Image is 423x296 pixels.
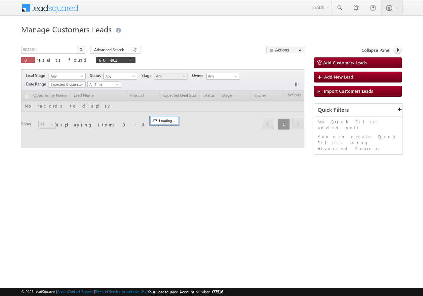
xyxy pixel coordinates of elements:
[213,289,223,294] span: 77516
[148,289,223,294] span: Your Leadsquared Account Number is
[49,82,83,87] span: Expected Closure Date
[104,73,135,79] span: Any
[36,57,89,63] span: results found
[99,57,126,63] span: 804361
[154,73,188,80] a: Any
[87,81,121,88] a: All Time
[141,73,154,79] span: Stage
[49,73,83,79] span: Any
[323,60,367,65] span: Add Customers Leads
[24,57,31,63] span: 0
[79,48,83,51] img: Search
[150,117,178,125] div: Loading...
[49,81,86,88] a: Expected Closure Date
[206,73,240,80] input: Type to Search
[324,74,353,80] span: Add New Lead
[362,47,390,53] span: Collapse Panel
[266,46,304,54] button: Actions
[314,104,402,116] div: Quick Filters
[49,73,86,80] a: Any
[21,289,223,295] span: © 2025 LeadSquared | | | | |
[21,24,112,34] span: Manage Customers Leads
[318,119,399,131] p: No Quick Filter added yet!
[88,82,119,87] span: All Time
[94,47,126,53] span: Advanced Search
[154,73,186,79] span: Any
[122,289,147,294] a: Acceptable Use
[26,81,49,87] span: Date Range
[26,73,48,79] span: Lead Stage
[57,289,67,294] a: About
[68,289,94,294] a: Contact Support
[90,73,103,79] span: Status
[324,88,373,94] span: Import Customers Leads
[103,73,137,80] a: Any
[231,73,239,80] a: Show All Items
[95,289,121,294] a: Terms of Service
[318,134,399,151] p: You can create Quick Filters using Advanced Search.
[192,73,206,79] span: Owner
